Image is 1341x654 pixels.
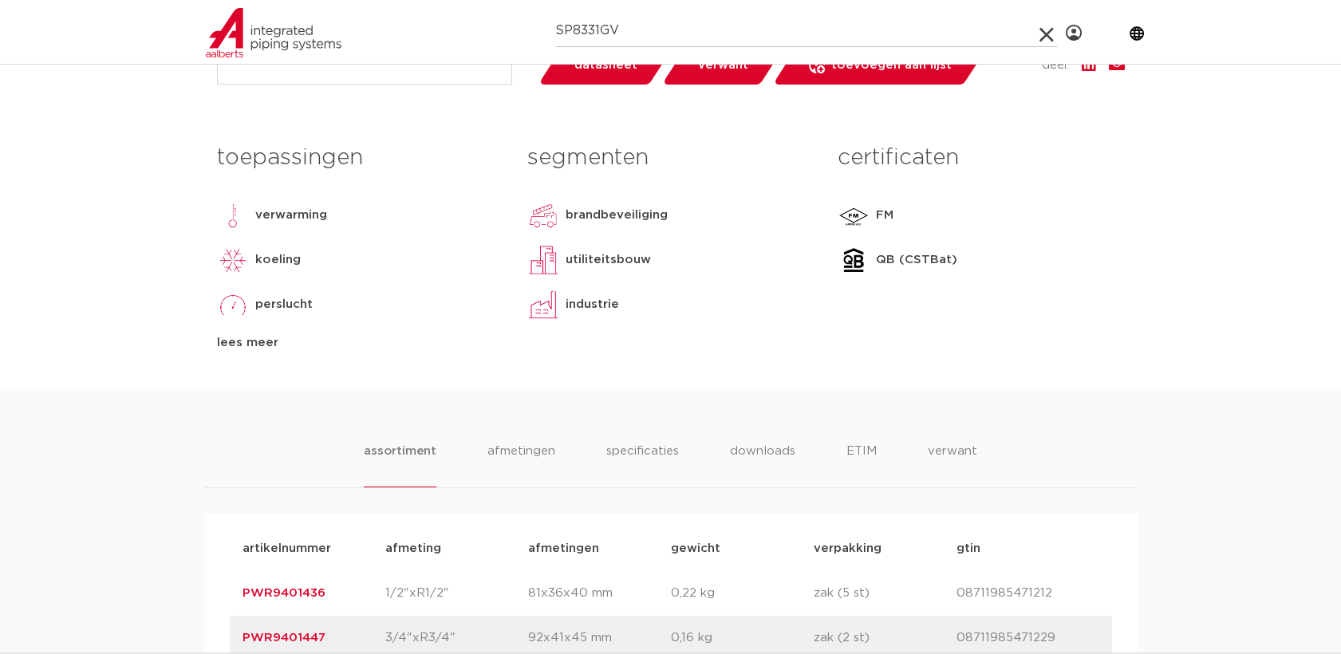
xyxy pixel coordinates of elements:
p: QB (CSTBat) [876,250,957,270]
span: verwant [698,53,748,78]
p: koeling [255,250,301,270]
p: brandbeveiliging [566,206,668,225]
p: gewicht [671,539,814,558]
p: afmeting [385,539,528,558]
h3: certificaten [838,142,1124,174]
div: lees meer [217,333,503,353]
p: verpakking [814,539,956,558]
h3: segmenten [527,142,814,174]
p: utiliteitsbouw [566,250,651,270]
p: 92x41x45 mm [528,628,671,648]
img: utiliteitsbouw [527,244,559,276]
p: FM [876,206,893,225]
h3: toepassingen [217,142,503,174]
p: artikelnummer [243,539,385,558]
p: 81x36x40 mm [528,584,671,603]
p: 3/4"xR3/4" [385,628,528,648]
img: perslucht [217,289,249,321]
p: verwarming [255,206,327,225]
li: assortiment [364,442,436,487]
img: industrie [527,289,559,321]
a: PWR9401436 [243,587,325,599]
p: gtin [956,539,1099,558]
p: afmetingen [528,539,671,558]
a: PWR9401447 [243,632,325,644]
span: toevoegen aan lijst [831,53,952,78]
p: zak (5 st) [814,584,956,603]
li: ETIM [846,442,877,487]
p: 1/2"xR1/2" [385,584,528,603]
p: 0,22 kg [671,584,814,603]
img: verwarming [217,199,249,231]
img: koeling [217,244,249,276]
p: perslucht [255,295,313,314]
span: datasheet [574,53,637,78]
li: specificaties [606,442,679,487]
p: 0,16 kg [671,628,814,648]
img: brandbeveiliging [527,199,559,231]
li: downloads [730,442,795,487]
p: 08711985471229 [956,628,1099,648]
img: QB (CSTBat) [838,244,870,276]
p: zak (2 st) [814,628,956,648]
input: zoeken... [555,15,1057,47]
li: afmetingen [487,442,555,487]
p: 08711985471212 [956,584,1099,603]
li: verwant [928,442,977,487]
p: industrie [566,295,619,314]
img: FM [838,199,870,231]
